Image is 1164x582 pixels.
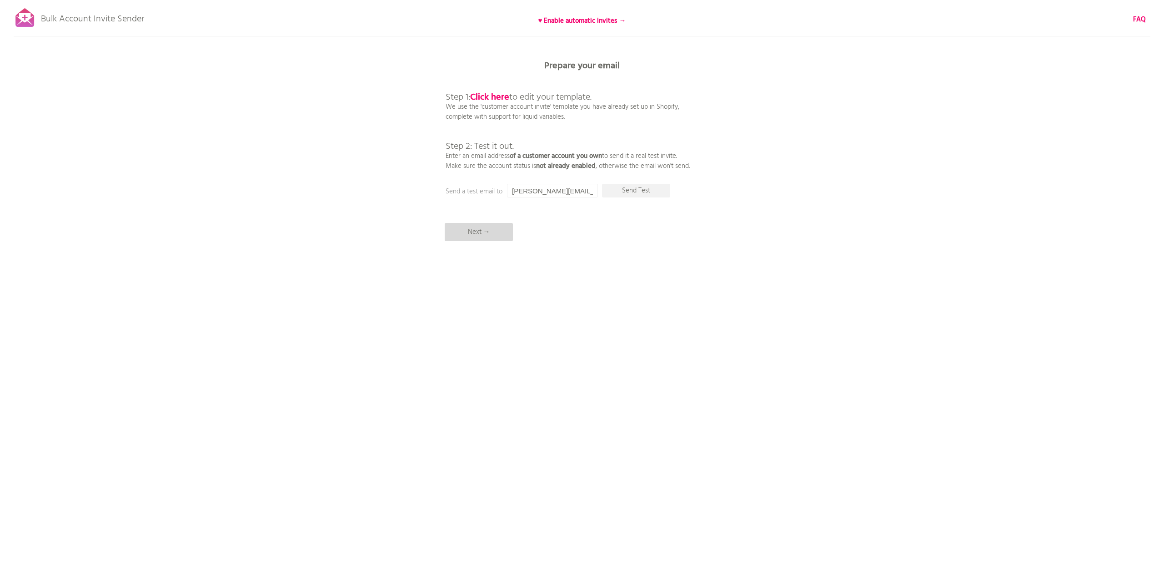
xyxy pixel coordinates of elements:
p: Bulk Account Invite Sender [41,5,144,28]
b: FAQ [1133,14,1146,25]
a: Click here [470,90,509,105]
p: Send a test email to [446,187,627,197]
p: Send Test [602,184,670,197]
b: of a customer account you own [510,151,602,162]
b: not already enabled [536,161,596,172]
p: Next → [445,223,513,241]
a: FAQ [1133,15,1146,25]
span: Step 2: Test it out. [446,139,514,154]
span: Step 1: to edit your template. [446,90,592,105]
b: Prepare your email [544,59,620,73]
b: ♥ Enable automatic invites → [538,15,626,26]
p: We use the 'customer account invite' template you have already set up in Shopify, complete with s... [446,73,690,171]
